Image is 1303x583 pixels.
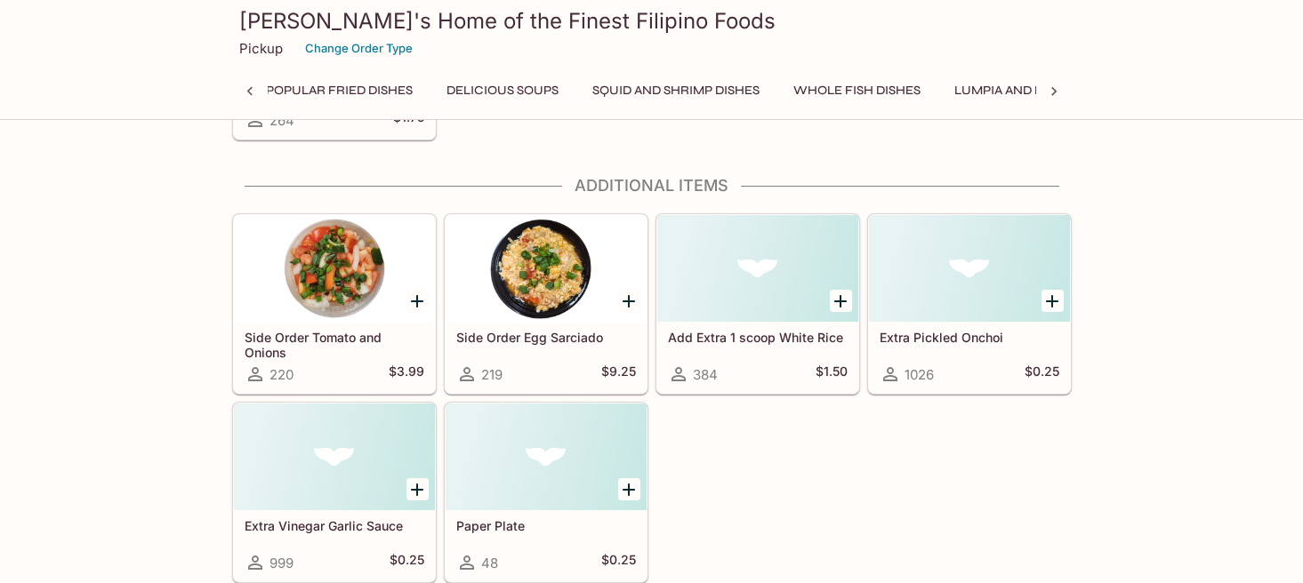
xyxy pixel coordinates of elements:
[269,366,294,383] span: 220
[1042,290,1064,312] button: Add Extra Pickled Onchoi
[601,552,636,573] h5: $0.25
[481,366,503,383] span: 219
[233,214,436,394] a: Side Order Tomato and Onions220$3.99
[583,78,769,103] button: Squid and Shrimp Dishes
[880,330,1059,345] h5: Extra Pickled Onchoi
[1025,363,1059,385] h5: $0.25
[233,403,436,582] a: Extra Vinegar Garlic Sauce999$0.25
[869,215,1070,322] div: Extra Pickled Onchoi
[239,40,283,57] p: Pickup
[905,366,934,383] span: 1026
[456,330,636,345] h5: Side Order Egg Sarciado
[481,555,498,571] span: 48
[446,403,647,510] div: Paper Plate
[830,290,852,312] button: Add Add Extra 1 scoop White Rice
[618,290,640,312] button: Add Side Order Egg Sarciado
[269,112,294,129] span: 264
[446,215,647,322] div: Side Order Egg Sarciado
[445,403,647,582] a: Paper Plate48$0.25
[232,176,1072,196] h4: Additional Items
[390,552,424,573] h5: $0.25
[816,363,848,385] h5: $1.50
[437,78,568,103] button: Delicious Soups
[297,35,421,62] button: Change Order Type
[868,214,1071,394] a: Extra Pickled Onchoi1026$0.25
[456,518,636,533] h5: Paper Plate
[245,518,424,533] h5: Extra Vinegar Garlic Sauce
[406,478,429,500] button: Add Extra Vinegar Garlic Sauce
[245,330,424,359] h5: Side Order Tomato and Onions
[406,290,429,312] button: Add Side Order Tomato and Onions
[618,478,640,500] button: Add Paper Plate
[445,214,647,394] a: Side Order Egg Sarciado219$9.25
[656,214,859,394] a: Add Extra 1 scoop White Rice384$1.50
[668,330,848,345] h5: Add Extra 1 scoop White Rice
[234,403,435,510] div: Extra Vinegar Garlic Sauce
[784,78,930,103] button: Whole Fish Dishes
[393,109,424,131] h5: $1.75
[234,215,435,322] div: Side Order Tomato and Onions
[945,78,1099,103] button: Lumpia and Dessert
[657,215,858,322] div: Add Extra 1 scoop White Rice
[389,363,424,385] h5: $3.99
[601,363,636,385] h5: $9.25
[239,7,1065,35] h3: [PERSON_NAME]'s Home of the Finest Filipino Foods
[269,555,294,571] span: 999
[256,78,422,103] button: Popular Fried Dishes
[693,366,718,383] span: 384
